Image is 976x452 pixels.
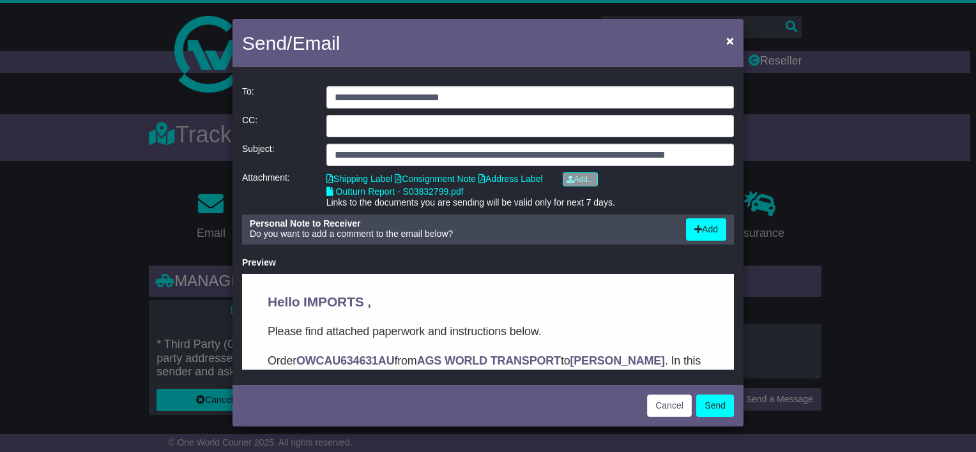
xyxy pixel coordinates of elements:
[26,20,129,35] span: Hello IMPORTS ,
[720,27,740,54] button: Close
[326,197,734,208] div: Links to the documents you are sending will be valid only for next 7 days.
[326,186,464,197] a: Outturn Report - S03832799.pdf
[175,80,319,93] strong: AGS WORLD TRANSPORT
[696,395,734,417] button: Send
[54,80,152,93] strong: OWCAU634631AU
[236,144,320,166] div: Subject:
[328,80,423,93] strong: [PERSON_NAME]
[26,49,466,66] p: Please find attached paperwork and instructions below.
[326,174,393,184] a: Shipping Label
[26,78,466,114] p: Order from to . In this email you’ll find important information about your order, and what you ne...
[242,29,340,57] h4: Send/Email
[236,86,320,109] div: To:
[647,395,692,417] button: Cancel
[686,218,726,241] button: Add
[250,218,673,229] div: Personal Note to Receiver
[478,174,543,184] a: Address Label
[243,218,680,241] div: Do you want to add a comment to the email below?
[236,115,320,137] div: CC:
[236,172,320,208] div: Attachment:
[395,174,476,184] a: Consignment Note
[563,172,598,186] a: Add...
[242,257,734,268] div: Preview
[726,33,734,48] span: ×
